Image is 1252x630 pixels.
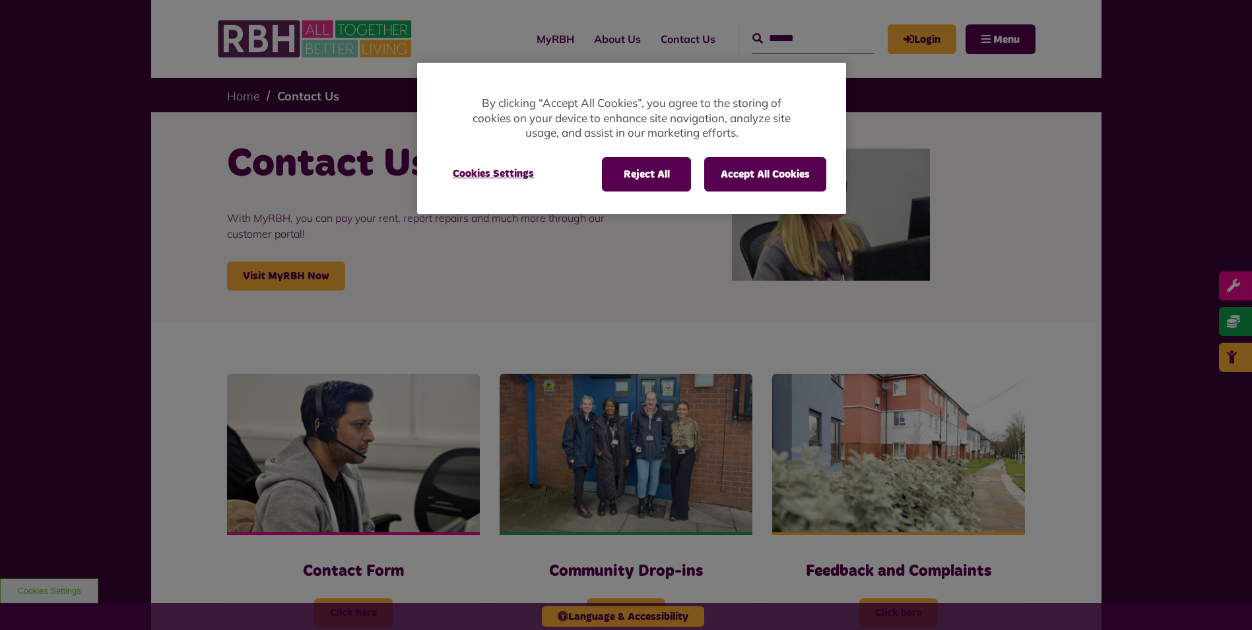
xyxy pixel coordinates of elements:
button: Accept All Cookies [704,157,826,192]
p: By clicking “Accept All Cookies”, you agree to the storing of cookies on your device to enhance s... [470,96,793,141]
button: Reject All [602,157,691,192]
button: Cookies Settings [437,157,550,190]
div: Privacy [417,63,846,214]
div: Cookie banner [417,63,846,214]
